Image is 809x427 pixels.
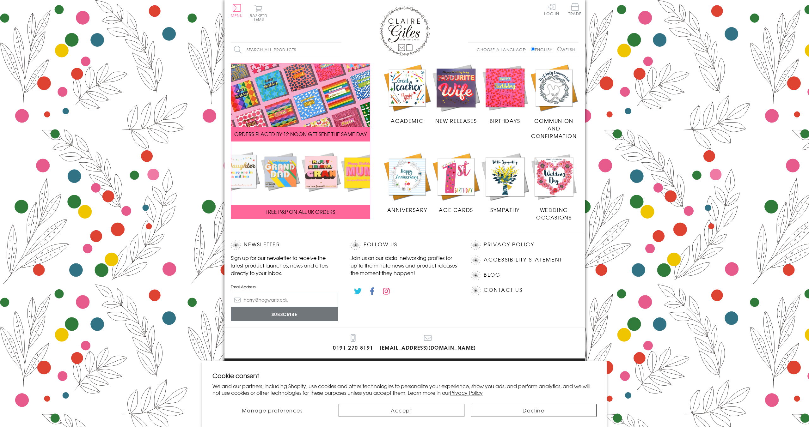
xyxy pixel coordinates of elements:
[212,383,597,396] p: We and our partners, including Shopify, use cookies and other technologies to personalize your ex...
[568,3,582,17] a: Trade
[531,47,556,52] label: English
[471,404,597,417] button: Decline
[557,47,575,52] label: Welsh
[212,371,597,380] h2: Cookie consent
[531,117,577,140] span: Communion and Confirmation
[231,43,341,57] input: Search all products
[231,307,338,321] input: Subscribe
[351,254,458,277] p: Join us on our social networking profiles for up to the minute news and product releases the mome...
[253,13,267,22] span: 0 items
[231,293,338,307] input: harry@hogwarts.edu
[490,117,520,124] span: Birthdays
[387,206,427,213] span: Anniversary
[484,271,500,279] a: Blog
[439,206,473,213] span: Age Cards
[242,406,303,414] span: Manage preferences
[383,63,432,125] a: Academic
[481,63,530,125] a: Birthdays
[335,43,341,57] input: Search
[339,404,464,417] button: Accept
[266,208,335,215] span: FREE P&P ON ALL UK ORDERS
[380,334,476,352] a: [EMAIL_ADDRESS][DOMAIN_NAME]
[432,63,481,125] a: New Releases
[490,206,520,213] span: Sympathy
[212,404,332,417] button: Manage preferences
[333,334,373,352] a: 0191 270 8191
[544,3,559,15] a: Log In
[557,47,561,51] input: Welsh
[231,254,338,277] p: Sign up for our newsletter to receive the latest product launches, news and offers directly to yo...
[531,47,535,51] input: English
[231,284,338,290] label: Email Address
[234,130,367,138] span: ORDERS PLACED BY 12 NOON GET SENT THE SAME DAY
[568,3,582,15] span: Trade
[231,13,243,18] span: Menu
[530,63,579,140] a: Communion and Confirmation
[536,206,572,221] span: Wedding Occasions
[435,117,477,124] span: New Releases
[231,240,338,250] h2: Newsletter
[484,240,534,249] a: Privacy Policy
[432,152,481,213] a: Age Cards
[484,286,522,294] a: Contact Us
[481,152,530,213] a: Sympathy
[530,152,579,221] a: Wedding Occasions
[351,240,458,250] h2: Follow Us
[250,5,267,21] button: Basket0 items
[391,117,423,124] span: Academic
[379,6,430,56] img: Claire Giles Greetings Cards
[477,47,530,52] p: Choose a language:
[383,152,432,213] a: Anniversary
[450,389,483,396] a: Privacy Policy
[231,4,243,17] button: Menu
[484,256,562,264] a: Accessibility Statement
